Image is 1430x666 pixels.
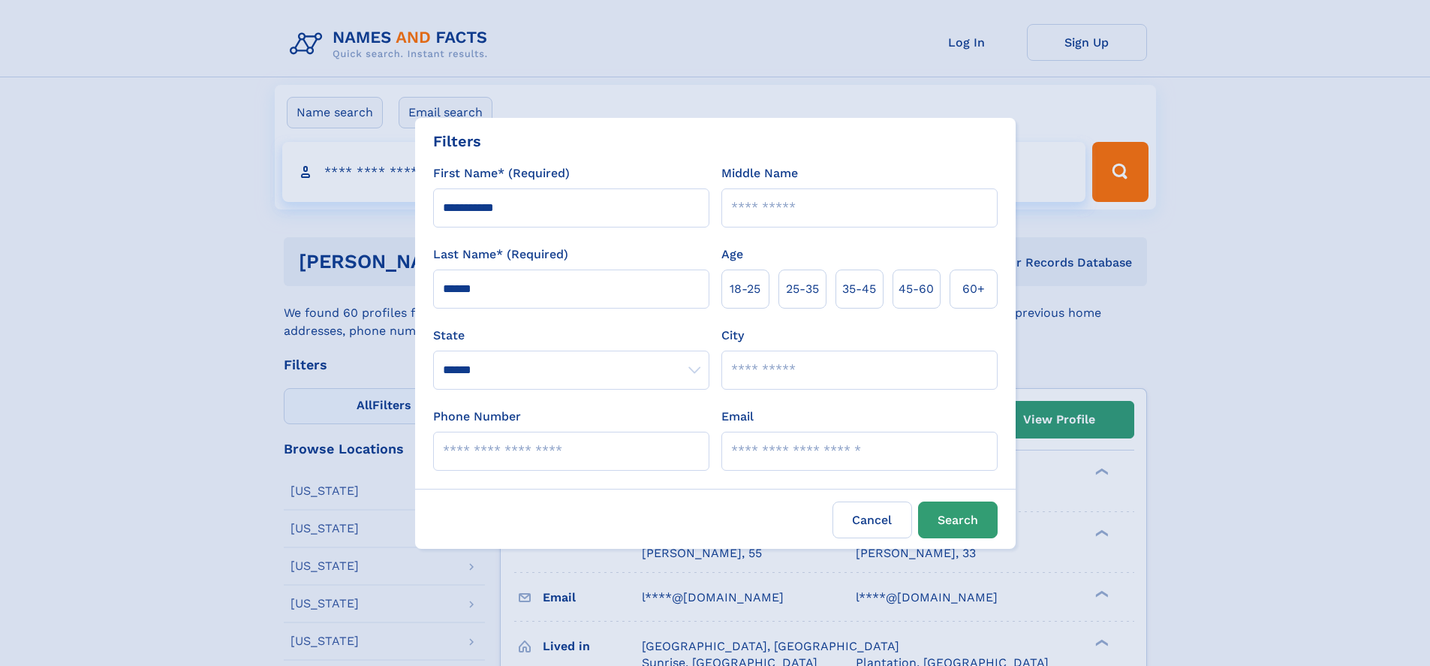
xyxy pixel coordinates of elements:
[962,280,985,298] span: 60+
[433,164,570,182] label: First Name* (Required)
[433,246,568,264] label: Last Name* (Required)
[918,502,998,538] button: Search
[721,246,743,264] label: Age
[721,408,754,426] label: Email
[899,280,934,298] span: 45‑60
[842,280,876,298] span: 35‑45
[786,280,819,298] span: 25‑35
[433,408,521,426] label: Phone Number
[721,164,798,182] label: Middle Name
[730,280,760,298] span: 18‑25
[433,130,481,152] div: Filters
[832,502,912,538] label: Cancel
[433,327,709,345] label: State
[721,327,744,345] label: City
